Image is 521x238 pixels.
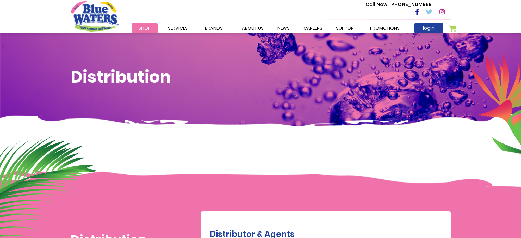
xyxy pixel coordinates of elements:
[205,25,223,32] span: Brands
[132,23,158,33] a: Shop
[363,23,407,33] a: Promotions
[365,1,434,8] p: [PHONE_NUMBER]
[168,25,188,32] span: Services
[235,23,271,33] a: about us
[198,23,230,33] a: Brands
[297,23,329,33] a: careers
[414,23,443,33] a: login
[365,1,389,8] span: Call Now :
[71,67,451,87] h1: Distribution
[71,1,119,31] a: store logo
[329,23,363,33] a: support
[138,25,151,32] span: Shop
[271,23,297,33] a: News
[161,23,195,33] a: Services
